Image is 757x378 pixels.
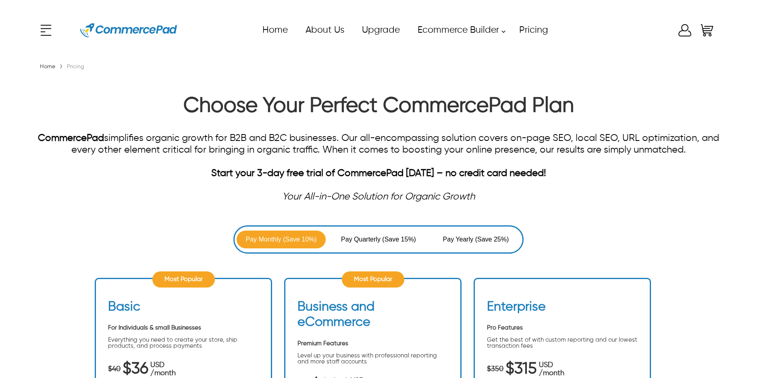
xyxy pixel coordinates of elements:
[123,365,148,373] span: $36
[150,361,176,369] span: USD
[283,235,317,244] span: (Save 10%)
[487,299,546,319] h2: Enterprise
[38,132,719,168] div: simplifies organic growth for B2B and B2C businesses. Our all-encompassing solution covers on-pag...
[246,235,283,244] span: Pay Monthly
[510,21,557,39] a: Pricing
[38,133,104,143] a: CommercePad
[38,64,57,69] a: Home
[341,271,404,288] div: Most Popular
[74,12,183,48] a: Website Logo for Commerce Pad
[38,94,719,123] h1: Choose Your Perfect CommercePad Plan
[431,231,520,248] button: Pay Yearly (Save 25%)
[282,192,475,202] em: Your All-in-One Solution for Organic Growth
[65,63,86,71] div: Pricing
[475,235,509,244] span: (Save 25%)
[382,235,416,244] span: (Save 15%)
[505,365,537,373] span: $315
[253,21,296,39] a: Home
[487,325,638,331] p: Pro Features
[487,365,503,373] span: $350
[334,231,423,248] button: Pay Quarterly (Save 15%)
[341,235,382,244] span: Pay Quarterly
[297,340,448,346] p: Premium Features
[152,271,214,288] div: Most Popular
[108,325,259,331] p: For Individuals & small Businesses
[150,369,176,377] span: /month
[108,337,259,349] p: Everything you need to create your store, ship products, and process payments
[539,361,564,369] span: USD
[408,21,510,39] a: Ecommerce Builder
[353,21,408,39] a: Upgrade
[699,22,715,38] a: Shopping Cart
[297,353,448,365] p: Level up your business with professional reporting and more staff accounts
[487,337,638,349] p: Get the best of with custom reporting and our lowest transaction fees
[296,21,353,39] a: About Us
[211,168,546,178] strong: Start your 3-day free trial of CommercePad [DATE] – no credit card needed!
[108,299,140,319] h2: Basic
[59,61,63,72] span: ›
[237,231,326,248] button: Pay Monthly (Save 10%)
[108,365,121,373] span: $40
[80,12,177,48] img: Website Logo for Commerce Pad
[539,369,564,377] span: /month
[297,299,448,334] h2: Business and eCommerce
[443,235,475,244] span: Pay Yearly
